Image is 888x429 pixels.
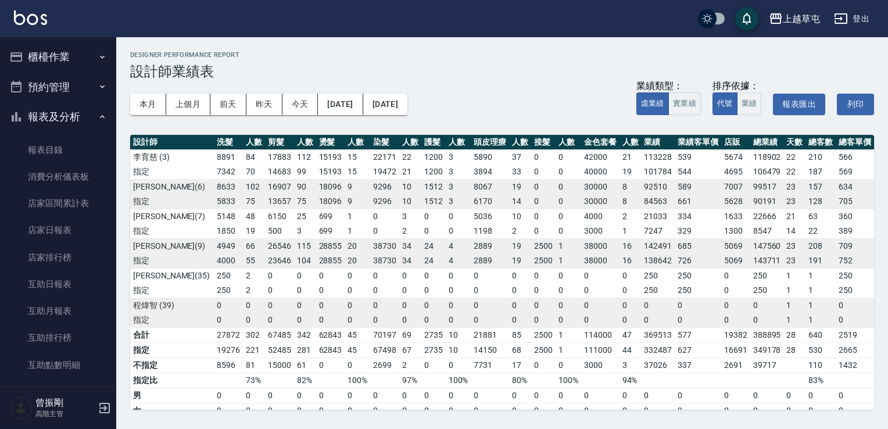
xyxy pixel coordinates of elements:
[581,268,620,283] td: 0
[805,253,836,269] td: 191
[130,209,214,224] td: [PERSON_NAME](7)
[243,149,265,165] td: 84
[836,149,874,165] td: 566
[370,224,399,239] td: 0
[721,253,750,269] td: 5069
[556,238,581,253] td: 1
[721,179,750,194] td: 7007
[5,72,112,102] button: 預約管理
[5,324,112,351] a: 互助排行榜
[421,209,446,224] td: 0
[265,283,294,298] td: 0
[446,283,471,298] td: 0
[721,238,750,253] td: 5069
[805,135,836,150] th: 總客數
[805,149,836,165] td: 210
[750,165,784,180] td: 106479
[836,224,874,239] td: 389
[509,179,531,194] td: 19
[471,224,509,239] td: 1198
[294,149,316,165] td: 112
[641,283,675,298] td: 250
[805,238,836,253] td: 208
[316,268,345,283] td: 0
[509,253,531,269] td: 19
[471,179,509,194] td: 8067
[721,165,750,180] td: 4695
[471,135,509,150] th: 頭皮理療
[399,165,421,180] td: 21
[641,179,675,194] td: 92510
[14,10,47,25] img: Logo
[675,283,721,298] td: 250
[837,94,874,115] button: 列印
[316,165,345,180] td: 15193
[750,253,784,269] td: 143711
[581,149,620,165] td: 42000
[399,179,421,194] td: 10
[641,238,675,253] td: 142491
[509,238,531,253] td: 19
[446,238,471,253] td: 4
[556,165,581,180] td: 0
[783,224,805,239] td: 14
[294,135,316,150] th: 人數
[282,94,318,115] button: 今天
[471,268,509,283] td: 0
[721,209,750,224] td: 1633
[721,283,750,298] td: 0
[531,283,556,298] td: 0
[641,165,675,180] td: 101784
[675,135,721,150] th: 業績客單價
[446,135,471,150] th: 人數
[556,194,581,209] td: 0
[345,149,370,165] td: 15
[446,224,471,239] td: 0
[130,165,214,180] td: 指定
[737,92,762,115] button: 業績
[620,283,642,298] td: 0
[750,283,784,298] td: 250
[446,268,471,283] td: 0
[556,224,581,239] td: 0
[620,135,642,150] th: 人數
[399,135,421,150] th: 人數
[620,149,642,165] td: 21
[421,253,446,269] td: 24
[130,94,166,115] button: 本月
[471,283,509,298] td: 0
[750,149,784,165] td: 118902
[399,238,421,253] td: 34
[316,194,345,209] td: 18096
[370,283,399,298] td: 0
[712,92,737,115] button: 代號
[675,179,721,194] td: 589
[316,224,345,239] td: 699
[316,209,345,224] td: 699
[641,209,675,224] td: 21033
[620,238,642,253] td: 16
[345,238,370,253] td: 20
[556,253,581,269] td: 1
[675,253,721,269] td: 726
[243,179,265,194] td: 102
[243,283,265,298] td: 2
[421,238,446,253] td: 24
[836,165,874,180] td: 569
[446,209,471,224] td: 0
[783,149,805,165] td: 22
[130,149,214,165] td: 李育慈 (3)
[446,194,471,209] td: 3
[243,224,265,239] td: 19
[531,165,556,180] td: 0
[581,253,620,269] td: 38000
[531,135,556,150] th: 接髮
[509,224,531,239] td: 2
[783,253,805,269] td: 23
[370,253,399,269] td: 38730
[764,7,825,31] button: 上越草屯
[399,194,421,209] td: 10
[246,94,282,115] button: 昨天
[581,209,620,224] td: 4000
[370,268,399,283] td: 0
